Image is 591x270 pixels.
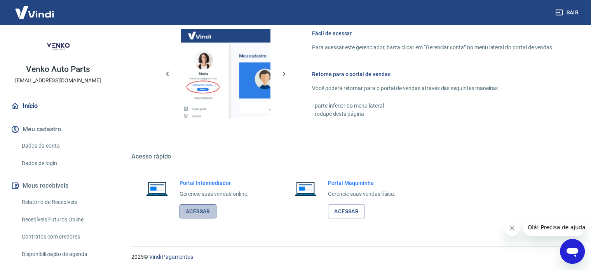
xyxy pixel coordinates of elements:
[26,65,90,73] p: Venko Auto Parts
[554,5,582,20] button: Sair
[312,30,554,37] h6: Fácil de acessar
[328,179,396,187] h6: Portal Maquininha
[9,121,107,138] button: Meu cadastro
[312,110,554,118] p: - rodapé desta página
[312,70,554,78] h6: Retorne para o portal de vendas
[131,153,572,160] h5: Acesso rápido
[9,0,60,24] img: Vindi
[19,155,107,171] a: Dados de login
[5,5,65,12] span: Olá! Precisa de ajuda?
[9,177,107,194] button: Meus recebíveis
[149,254,193,260] a: Vindi Pagamentos
[43,31,74,62] img: f5ff53fa-62b2-432d-826c-8562895d5cfc.jpeg
[180,204,216,219] a: Acessar
[19,212,107,228] a: Recebíveis Futuros Online
[289,179,322,198] img: Imagem de um notebook aberto
[19,246,107,262] a: Disponibilização de agenda
[9,98,107,115] a: Início
[180,190,249,198] p: Gerencie suas vendas online.
[312,102,554,110] p: - parte inferior do menu lateral
[560,239,585,264] iframe: Botão para abrir a janela de mensagens
[131,253,572,261] p: 2025 ©
[504,220,520,236] iframe: Fechar mensagem
[19,194,107,210] a: Relatório de Recebíveis
[523,219,585,236] iframe: Mensagem da empresa
[15,77,101,85] p: [EMAIL_ADDRESS][DOMAIN_NAME]
[181,29,270,118] img: Imagem da dashboard mostrando o botão de gerenciar conta na sidebar no lado esquerdo
[312,84,554,92] p: Você poderá retornar para o portal de vendas através das seguintes maneiras:
[328,204,365,219] a: Acessar
[180,179,249,187] h6: Portal Intermediador
[19,229,107,245] a: Contratos com credores
[19,138,107,154] a: Dados da conta
[328,190,396,198] p: Gerencie suas vendas física.
[312,44,554,52] p: Para acessar este gerenciador, basta clicar em “Gerenciar conta” no menu lateral do portal de ven...
[141,179,173,198] img: Imagem de um notebook aberto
